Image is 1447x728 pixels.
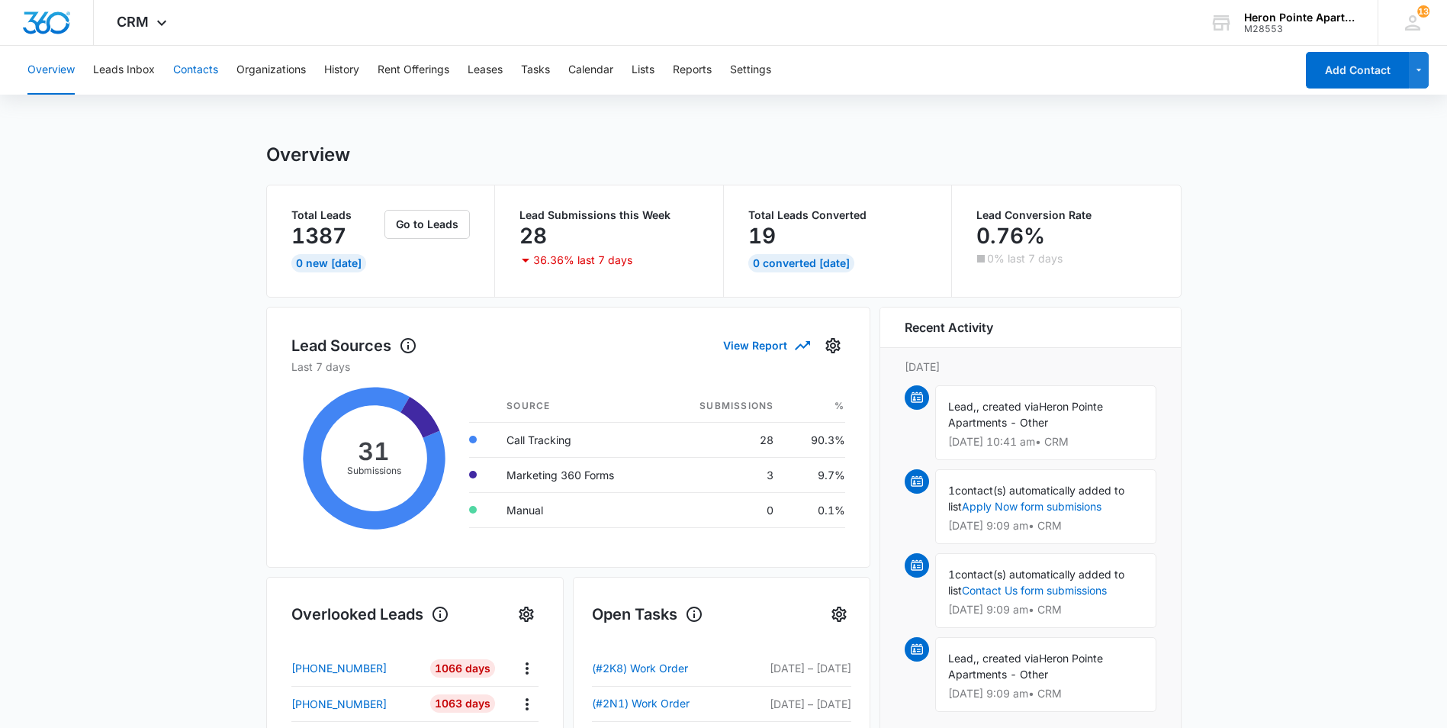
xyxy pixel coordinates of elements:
h6: Recent Activity [905,318,993,337]
td: Marketing 360 Forms [494,457,661,492]
p: [DATE] [905,359,1156,375]
div: 1066 Days [430,659,495,678]
div: account name [1244,11,1355,24]
span: 13 [1417,5,1429,18]
button: Overview [27,46,75,95]
span: Lead, [948,400,976,413]
a: Go to Leads [384,217,470,230]
button: Reports [673,46,712,95]
button: Calendar [568,46,613,95]
p: [PHONE_NUMBER] [291,660,387,676]
button: Rent Offerings [378,46,449,95]
p: Lead Submissions this Week [519,210,699,221]
div: 1063 Days [430,694,495,713]
a: (#2N1) Work Order [592,694,770,713]
span: , created via [976,400,1039,413]
button: Leads Inbox [93,46,155,95]
a: (#2K8) Work Order [592,659,770,678]
th: Submissions [661,390,786,423]
p: Total Leads Converted [748,210,928,221]
span: CRM [117,14,149,30]
button: Settings [730,46,771,95]
td: 3 [661,457,786,492]
span: , created via [976,652,1039,665]
span: contact(s) automatically added to list [948,568,1124,597]
button: Contacts [173,46,218,95]
button: Actions [515,692,539,716]
button: Actions [515,656,539,680]
th: % [786,390,844,423]
p: [DATE] 9:09 am • CRM [948,604,1143,615]
td: 0.1% [786,492,844,527]
button: History [324,46,359,95]
p: 1387 [291,224,346,248]
h1: Lead Sources [291,334,417,357]
button: Go to Leads [384,210,470,239]
p: [DATE] – [DATE] [770,660,851,676]
button: Add Contact [1306,52,1409,89]
td: Call Tracking [494,422,661,457]
p: Lead Conversion Rate [976,210,1156,221]
th: Source [494,390,661,423]
button: Leases [468,46,503,95]
a: Apply Now form submisions [962,500,1101,513]
p: [PHONE_NUMBER] [291,696,387,712]
a: Contact Us form submissions [962,584,1107,597]
button: Lists [632,46,654,95]
p: [DATE] 9:09 am • CRM [948,520,1143,531]
td: 28 [661,422,786,457]
button: Settings [514,602,539,627]
td: Manual [494,492,661,527]
button: Settings [827,602,851,627]
p: 28 [519,224,547,248]
div: 0 New [DATE] [291,254,366,272]
h1: Open Tasks [592,603,703,626]
td: 0 [661,492,786,527]
div: 0 Converted [DATE] [748,254,854,272]
button: Settings [821,333,845,358]
span: 1 [948,484,955,497]
button: Tasks [521,46,550,95]
td: 9.7% [786,457,844,492]
div: notifications count [1417,5,1429,18]
p: 19 [748,224,776,248]
button: Organizations [236,46,306,95]
h1: Overlooked Leads [291,603,449,626]
a: [PHONE_NUMBER] [291,660,420,676]
a: [PHONE_NUMBER] [291,696,420,712]
p: Last 7 days [291,359,845,375]
p: [DATE] 10:41 am • CRM [948,436,1143,447]
p: 36.36% last 7 days [533,255,632,266]
p: 0% last 7 days [987,253,1063,264]
button: View Report [723,332,809,359]
td: 90.3% [786,422,844,457]
span: 1 [948,568,955,581]
h1: Overview [266,143,350,166]
p: [DATE] 9:09 am • CRM [948,688,1143,699]
p: [DATE] – [DATE] [770,696,851,712]
span: contact(s) automatically added to list [948,484,1124,513]
div: account id [1244,24,1355,34]
p: 0.76% [976,224,1045,248]
p: Total Leads [291,210,382,221]
span: Lead, [948,652,976,665]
